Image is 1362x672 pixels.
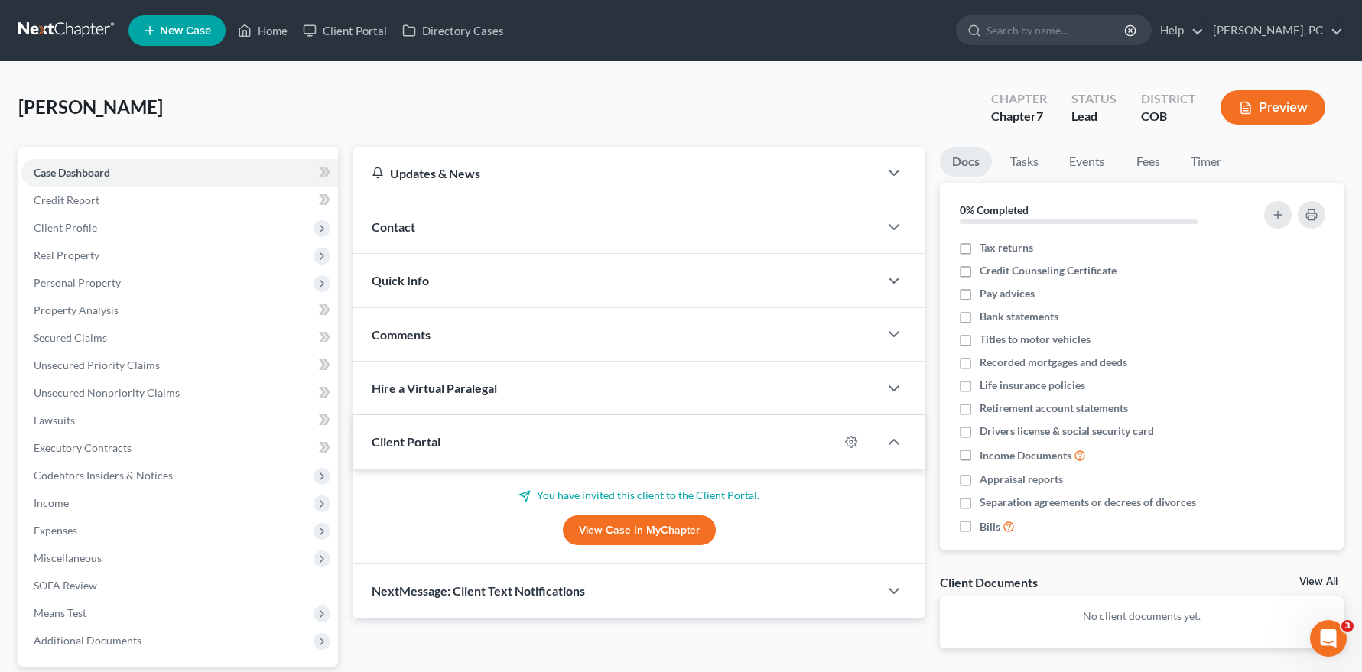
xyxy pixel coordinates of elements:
[34,248,99,261] span: Real Property
[34,331,107,344] span: Secured Claims
[1310,620,1347,657] iframe: Intercom live chat
[34,606,86,619] span: Means Test
[1178,147,1234,177] a: Timer
[21,352,338,379] a: Unsecured Priority Claims
[34,386,180,399] span: Unsecured Nonpriority Claims
[34,469,173,482] span: Codebtors Insiders & Notices
[34,551,102,564] span: Miscellaneous
[1057,147,1117,177] a: Events
[372,434,440,449] span: Client Portal
[1221,90,1325,125] button: Preview
[987,16,1126,44] input: Search by name...
[34,193,99,206] span: Credit Report
[372,488,906,503] p: You have invited this client to the Client Portal.
[21,407,338,434] a: Lawsuits
[563,515,716,546] a: View Case in MyChapter
[1071,108,1117,125] div: Lead
[1141,108,1196,125] div: COB
[372,165,860,181] div: Updates & News
[34,496,69,509] span: Income
[21,434,338,462] a: Executory Contracts
[372,327,431,342] span: Comments
[952,609,1331,624] p: No client documents yet.
[34,166,110,179] span: Case Dashboard
[980,355,1127,370] span: Recorded mortgages and deeds
[1071,90,1117,108] div: Status
[21,572,338,599] a: SOFA Review
[372,381,497,395] span: Hire a Virtual Paralegal
[940,574,1038,590] div: Client Documents
[34,221,97,234] span: Client Profile
[21,297,338,324] a: Property Analysis
[991,90,1047,108] div: Chapter
[21,187,338,214] a: Credit Report
[1036,109,1043,123] span: 7
[34,359,160,372] span: Unsecured Priority Claims
[160,25,211,37] span: New Case
[295,17,395,44] a: Client Portal
[21,324,338,352] a: Secured Claims
[980,263,1117,278] span: Credit Counseling Certificate
[372,219,415,234] span: Contact
[980,424,1154,439] span: Drivers license & social security card
[980,448,1071,463] span: Income Documents
[372,273,429,287] span: Quick Info
[980,286,1035,301] span: Pay advices
[372,583,585,598] span: NextMessage: Client Text Notifications
[34,441,132,454] span: Executory Contracts
[1152,17,1204,44] a: Help
[980,240,1033,255] span: Tax returns
[980,332,1091,347] span: Titles to motor vehicles
[998,147,1051,177] a: Tasks
[980,309,1058,324] span: Bank statements
[34,634,141,647] span: Additional Documents
[34,276,121,289] span: Personal Property
[1123,147,1172,177] a: Fees
[34,414,75,427] span: Lawsuits
[21,159,338,187] a: Case Dashboard
[980,495,1196,510] span: Separation agreements or decrees of divorces
[34,304,119,317] span: Property Analysis
[960,203,1029,216] strong: 0% Completed
[1141,90,1196,108] div: District
[940,147,992,177] a: Docs
[1341,620,1354,632] span: 3
[980,472,1063,487] span: Appraisal reports
[980,401,1128,416] span: Retirement account statements
[1299,576,1338,587] a: View All
[230,17,295,44] a: Home
[34,579,97,592] span: SOFA Review
[21,379,338,407] a: Unsecured Nonpriority Claims
[18,96,163,118] span: [PERSON_NAME]
[980,519,1000,534] span: Bills
[991,108,1047,125] div: Chapter
[980,378,1085,393] span: Life insurance policies
[34,524,77,537] span: Expenses
[395,17,512,44] a: Directory Cases
[1205,17,1343,44] a: [PERSON_NAME], PC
